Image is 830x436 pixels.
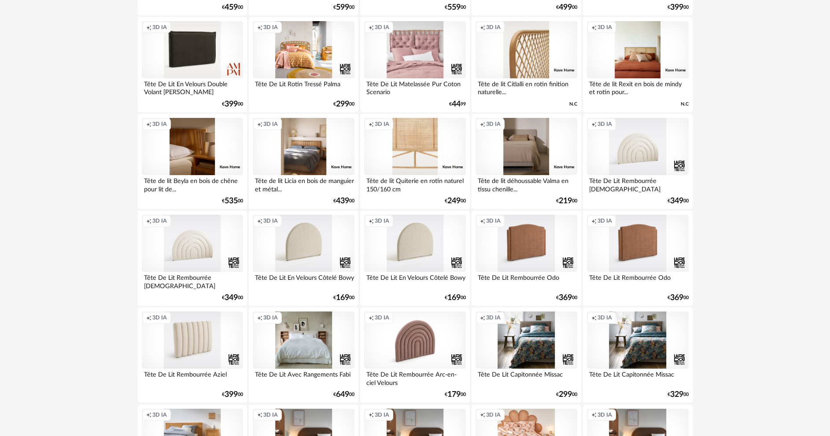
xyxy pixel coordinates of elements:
span: Creation icon [369,24,374,31]
div: € 00 [222,295,243,301]
div: Tête de lit Licia en bois de manguier et métal... [253,175,354,193]
div: € 00 [556,198,577,204]
div: € 00 [556,4,577,11]
div: € 00 [222,198,243,204]
span: 399 [670,4,683,11]
div: Tête De Lit Rotin Tressé Palma [253,78,354,96]
span: Creation icon [369,314,374,321]
span: 299 [559,392,572,398]
span: Creation icon [369,217,374,224]
div: € 99 [449,101,466,107]
span: Creation icon [257,121,262,128]
div: Tête De Lit Rembourrée Odo [476,272,577,289]
span: 3D IA [598,411,612,418]
div: € 00 [333,101,354,107]
a: Creation icon 3D IA Tête De Lit Capitonnée Missac €32900 [583,308,692,403]
a: Creation icon 3D IA Tête de lit déhoussable Valma en tissu chenille... €21900 [472,114,581,209]
a: Creation icon 3D IA Tête De Lit Matelassée Pur Coton Scenario €4499 [360,17,469,112]
span: Creation icon [591,24,597,31]
a: Creation icon 3D IA Tête de lit Licia en bois de manguier et métal... €43900 [249,114,358,209]
span: 649 [336,392,349,398]
span: 3D IA [152,24,167,31]
span: 399 [225,392,238,398]
a: Creation icon 3D IA Tête De Lit Rembourrée Odo €36900 [472,211,581,306]
span: 535 [225,198,238,204]
span: Creation icon [591,314,597,321]
span: 169 [336,295,349,301]
span: 369 [670,295,683,301]
a: Creation icon 3D IA Tête de lit Rexit en bois de mindy et rotin pour... N.C [583,17,692,112]
span: 3D IA [486,314,501,321]
span: 3D IA [486,217,501,224]
span: 3D IA [152,411,167,418]
div: Tête de lit Rexit en bois de mindy et rotin pour... [587,78,688,96]
span: 3D IA [152,217,167,224]
span: Creation icon [146,411,151,418]
span: Creation icon [146,217,151,224]
span: 3D IA [263,314,278,321]
span: 599 [336,4,349,11]
div: € 00 [445,392,466,398]
div: Tête De Lit Avec Rangements Fabi [253,369,354,386]
div: Tête De Lit Rembourrée Odo [587,272,688,289]
span: 459 [225,4,238,11]
a: Creation icon 3D IA Tête De Lit Avec Rangements Fabi €64900 [249,308,358,403]
div: Tête De Lit Rembourrée [DEMOGRAPHIC_DATA] [142,272,243,289]
div: Tête De Lit En Velours Côtelé Bowy [253,272,354,289]
a: Creation icon 3D IA Tête De Lit Capitonnée Missac €29900 [472,308,581,403]
div: Tête de lit Citlalli en rotin finition naturelle... [476,78,577,96]
a: Creation icon 3D IA Tête De Lit Rembourrée [DEMOGRAPHIC_DATA] €34900 [583,114,692,209]
span: Creation icon [257,314,262,321]
span: 219 [559,198,572,204]
div: € 00 [445,4,466,11]
span: 3D IA [375,314,389,321]
div: € 00 [668,392,689,398]
span: Creation icon [257,411,262,418]
span: 299 [336,101,349,107]
span: 3D IA [598,314,612,321]
span: Creation icon [369,411,374,418]
span: Creation icon [146,24,151,31]
span: Creation icon [591,411,597,418]
span: 3D IA [486,24,501,31]
span: 369 [559,295,572,301]
span: 3D IA [263,24,278,31]
span: 3D IA [152,121,167,128]
span: 559 [447,4,461,11]
a: Creation icon 3D IA Tête De Lit En Velours Double Volant [PERSON_NAME] €39900 [138,17,247,112]
span: Creation icon [369,121,374,128]
span: 399 [225,101,238,107]
span: 329 [670,392,683,398]
span: Creation icon [257,24,262,31]
div: € 00 [333,295,354,301]
span: Creation icon [146,314,151,321]
span: 439 [336,198,349,204]
a: Creation icon 3D IA Tête de lit Citlalli en rotin finition naturelle... N.C [472,17,581,112]
div: Tête De Lit En Velours Double Volant [PERSON_NAME] [142,78,243,96]
a: Creation icon 3D IA Tête De Lit Rembourrée Odo €36900 [583,211,692,306]
span: 3D IA [598,121,612,128]
a: Creation icon 3D IA Tête de lit Beyla en bois de chêne pour lit de... €53500 [138,114,247,209]
span: 3D IA [598,24,612,31]
div: Tête de lit déhoussable Valma en tissu chenille... [476,175,577,193]
span: 3D IA [263,217,278,224]
div: Tête de lit Quiterie en rotin naturel 150/160 cm [364,175,465,193]
div: Tête De Lit Capitonnée Missac [587,369,688,386]
div: € 00 [556,392,577,398]
div: € 00 [445,198,466,204]
span: 44 [452,101,461,107]
span: N.C [569,101,577,107]
div: € 00 [445,295,466,301]
a: Creation icon 3D IA Tête De Lit En Velours Côtelé Bowy €16900 [360,211,469,306]
a: Creation icon 3D IA Tête De Lit Rembourrée Aziel €39900 [138,308,247,403]
span: Creation icon [257,217,262,224]
span: Creation icon [480,121,485,128]
span: Creation icon [146,121,151,128]
span: 3D IA [375,24,389,31]
span: 499 [559,4,572,11]
div: Tête de lit Beyla en bois de chêne pour lit de... [142,175,243,193]
span: 249 [447,198,461,204]
span: 349 [670,198,683,204]
span: 3D IA [598,217,612,224]
span: Creation icon [480,217,485,224]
